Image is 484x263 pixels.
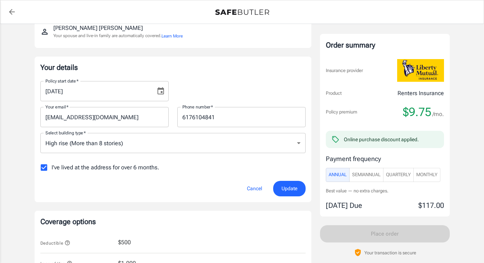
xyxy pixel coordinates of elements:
[45,104,68,110] label: Your email
[326,108,357,116] p: Policy premium
[281,184,297,193] span: Update
[326,67,363,74] p: Insurance provider
[154,84,168,98] button: Choose date, selected date is Aug 30, 2025
[416,171,438,179] span: Monthly
[344,136,419,143] div: Online purchase discount applied.
[161,33,183,39] button: Learn More
[326,200,362,211] p: [DATE] Due
[40,81,151,101] input: MM/DD/YYYY
[40,62,306,72] p: Your details
[326,168,350,182] button: Annual
[403,105,431,119] span: $9.75
[215,9,269,15] img: Back to quotes
[40,133,306,153] div: High rise (More than 8 stories)
[397,59,444,82] img: Liberty Mutual
[182,104,213,110] label: Phone number
[364,249,416,256] p: Your transaction is secure
[45,130,86,136] label: Select building type
[273,181,306,196] button: Update
[45,78,79,84] label: Policy start date
[177,107,306,127] input: Enter number
[5,5,19,19] a: back to quotes
[40,217,306,227] p: Coverage options
[40,239,71,247] button: Deductible
[40,107,169,127] input: Enter email
[239,181,270,196] button: Cancel
[326,90,342,97] p: Product
[118,238,131,247] span: $500
[432,109,444,119] span: /mo.
[418,200,444,211] p: $117.00
[383,168,414,182] button: Quarterly
[386,171,411,179] span: Quarterly
[53,24,143,32] p: [PERSON_NAME] [PERSON_NAME]
[53,32,183,39] p: Your spouse and live-in family are automatically covered.
[326,188,444,195] p: Best value — no extra charges.
[398,89,444,98] p: Renters Insurance
[326,154,444,164] p: Payment frequency
[326,40,444,50] div: Order summary
[40,241,71,246] span: Deductible
[52,163,159,172] span: I've lived at the address for over 6 months.
[413,168,440,182] button: Monthly
[352,171,381,179] span: SemiAnnual
[40,27,49,36] svg: Insured person
[349,168,383,182] button: SemiAnnual
[329,171,347,179] span: Annual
